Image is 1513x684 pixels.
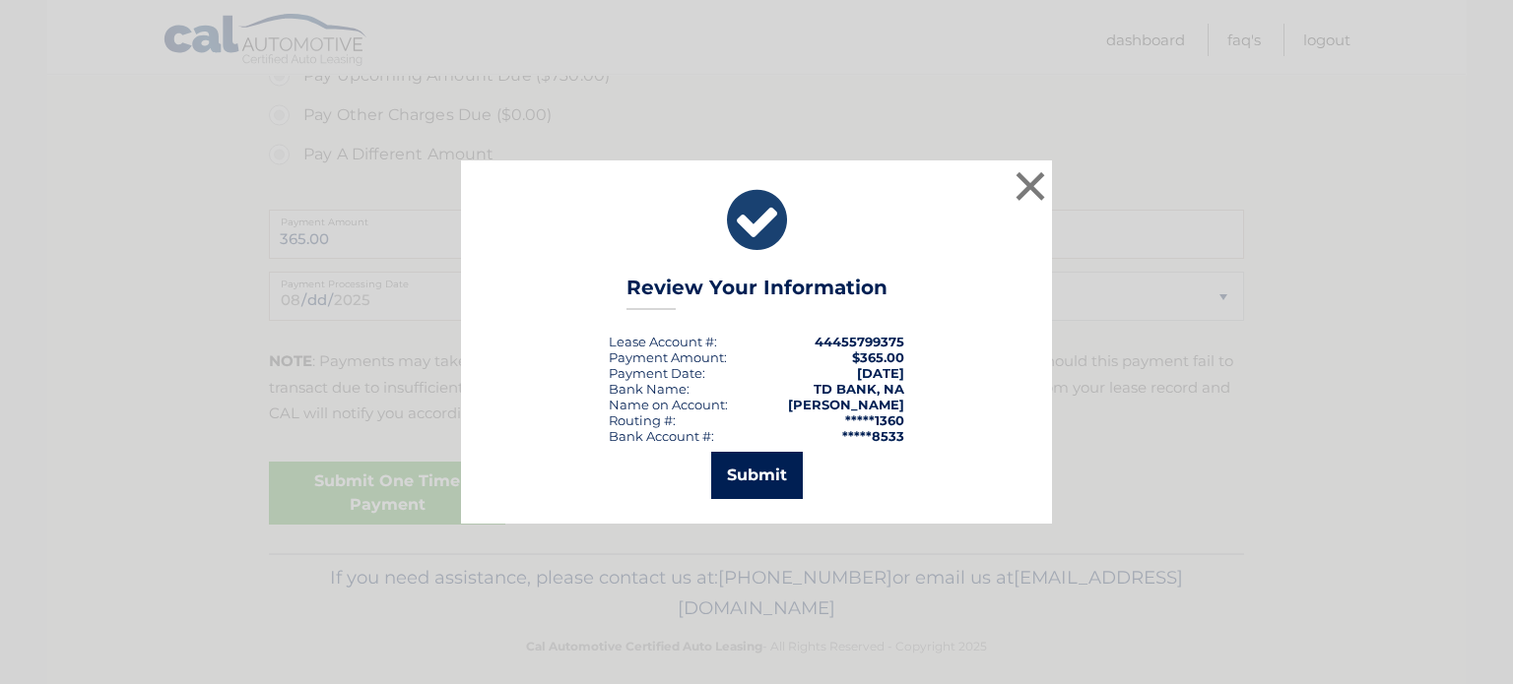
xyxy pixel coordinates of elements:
[788,397,904,412] strong: [PERSON_NAME]
[609,349,727,365] div: Payment Amount:
[609,428,714,444] div: Bank Account #:
[609,381,690,397] div: Bank Name:
[609,334,717,349] div: Lease Account #:
[814,381,904,397] strong: TD BANK, NA
[857,365,904,381] span: [DATE]
[852,349,904,365] span: $365.00
[815,334,904,349] strong: 44455799375
[609,365,702,381] span: Payment Date
[609,412,676,428] div: Routing #:
[609,397,728,412] div: Name on Account:
[1011,166,1050,206] button: ×
[711,452,803,499] button: Submit
[609,365,705,381] div: :
[626,276,888,310] h3: Review Your Information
